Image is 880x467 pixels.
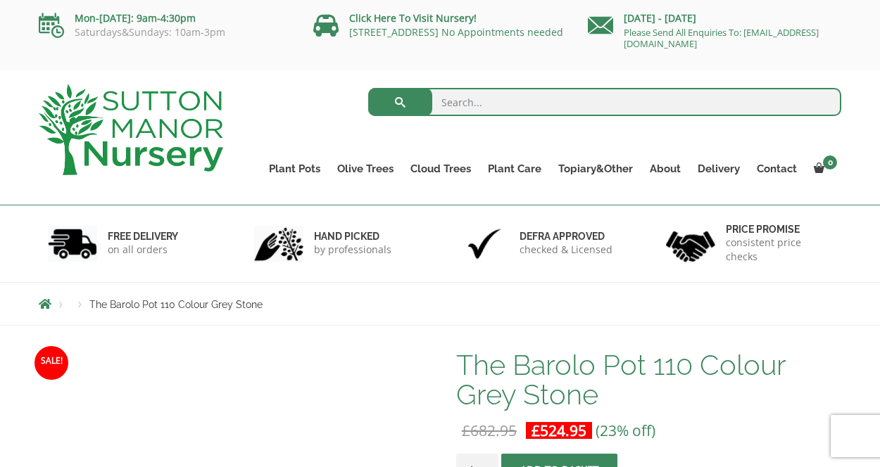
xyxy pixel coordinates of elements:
a: Plant Care [479,159,550,179]
p: Saturdays&Sundays: 10am-3pm [39,27,292,38]
span: 0 [823,155,837,169]
img: 3.jpg [460,226,509,262]
span: (23% off) [596,421,655,440]
a: Please Send All Enquiries To: [EMAIL_ADDRESS][DOMAIN_NAME] [624,26,819,50]
h6: Price promise [726,223,833,236]
p: [DATE] - [DATE] [588,10,841,27]
a: Olive Trees [329,159,402,179]
a: Contact [748,159,805,179]
h1: The Barolo Pot 110 Colour Grey Stone [456,350,841,409]
a: Plant Pots [260,159,329,179]
bdi: 524.95 [532,421,586,440]
img: logo [39,84,223,175]
a: About [641,159,689,179]
a: [STREET_ADDRESS] No Appointments needed [349,25,563,39]
a: 0 [805,159,841,179]
bdi: 682.95 [462,421,517,440]
span: £ [462,421,470,440]
span: Sale! [34,346,68,380]
img: 1.jpg [48,226,97,262]
p: on all orders [108,243,178,257]
span: £ [532,421,540,440]
a: Cloud Trees [402,159,479,179]
img: 4.jpg [666,222,715,265]
img: 2.jpg [254,226,303,262]
a: Delivery [689,159,748,179]
p: Mon-[DATE]: 9am-4:30pm [39,10,292,27]
p: consistent price checks [726,236,833,264]
p: by professionals [314,243,391,257]
p: checked & Licensed [520,243,612,257]
h6: Defra approved [520,230,612,243]
h6: FREE DELIVERY [108,230,178,243]
a: Topiary&Other [550,159,641,179]
h6: hand picked [314,230,391,243]
a: Click Here To Visit Nursery! [349,11,477,25]
span: The Barolo Pot 110 Colour Grey Stone [89,299,263,310]
nav: Breadcrumbs [39,298,841,309]
input: Search... [368,88,842,116]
